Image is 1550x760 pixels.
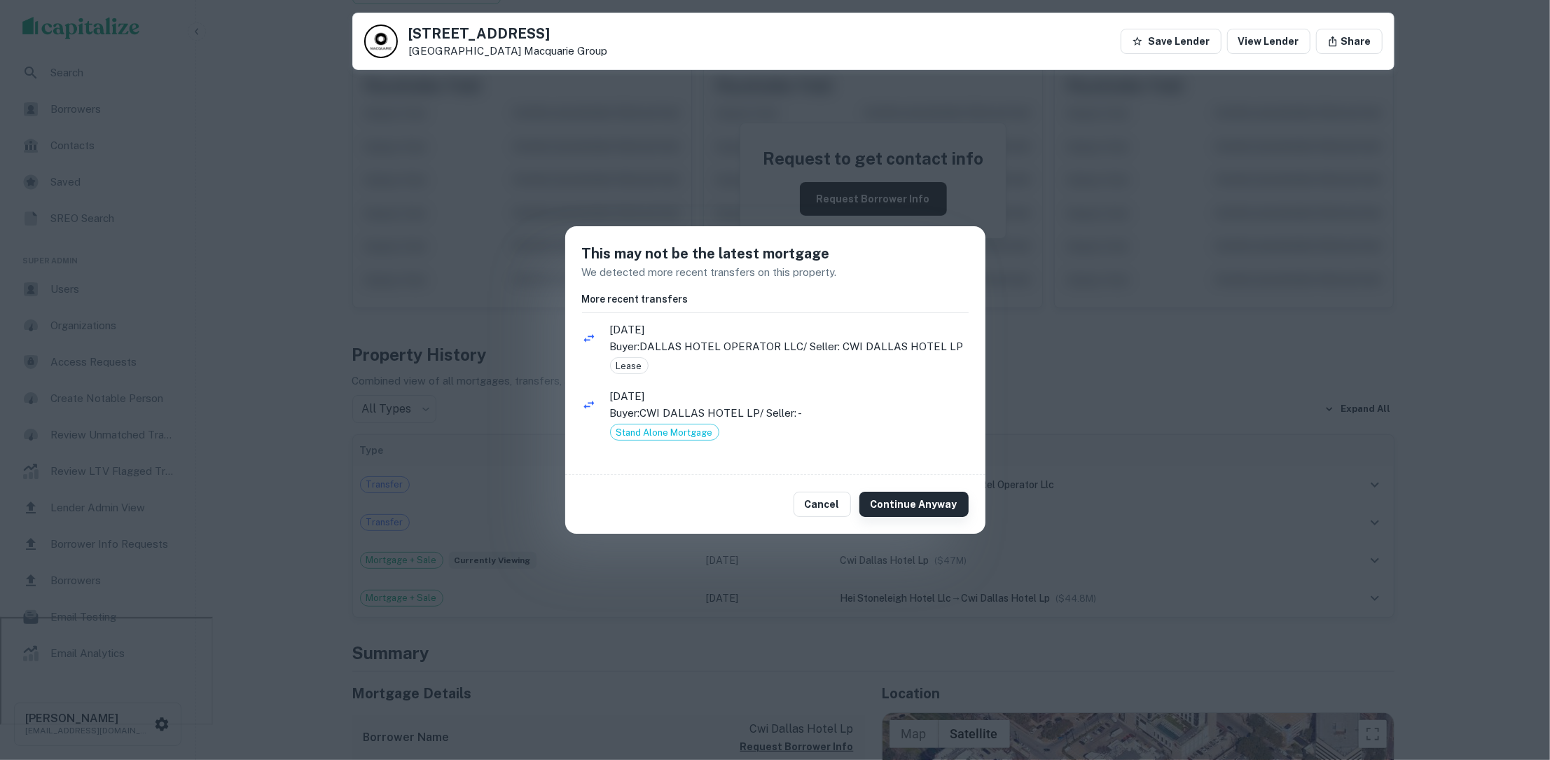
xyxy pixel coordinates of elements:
span: Lease [611,359,648,373]
h6: More recent transfers [582,291,969,307]
button: Share [1316,29,1383,54]
p: Buyer: CWI DALLAS HOTEL LP / Seller: - [610,405,969,422]
a: View Lender [1227,29,1310,54]
span: [DATE] [610,388,969,405]
h5: This may not be the latest mortgage [582,243,969,264]
div: Lease [610,357,649,374]
p: Buyer: DALLAS HOTEL OPERATOR LLC / Seller: CWI DALLAS HOTEL LP [610,338,969,355]
iframe: Chat Widget [1480,648,1550,715]
a: Macquarie Group [525,45,608,57]
button: Save Lender [1121,29,1222,54]
button: Continue Anyway [859,492,969,517]
button: Cancel [794,492,851,517]
span: Stand Alone Mortgage [611,426,719,440]
p: [GEOGRAPHIC_DATA] [409,45,608,57]
h5: [STREET_ADDRESS] [409,27,608,41]
span: [DATE] [610,322,969,338]
div: Stand Alone Mortgage [610,424,719,441]
p: We detected more recent transfers on this property. [582,264,969,281]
